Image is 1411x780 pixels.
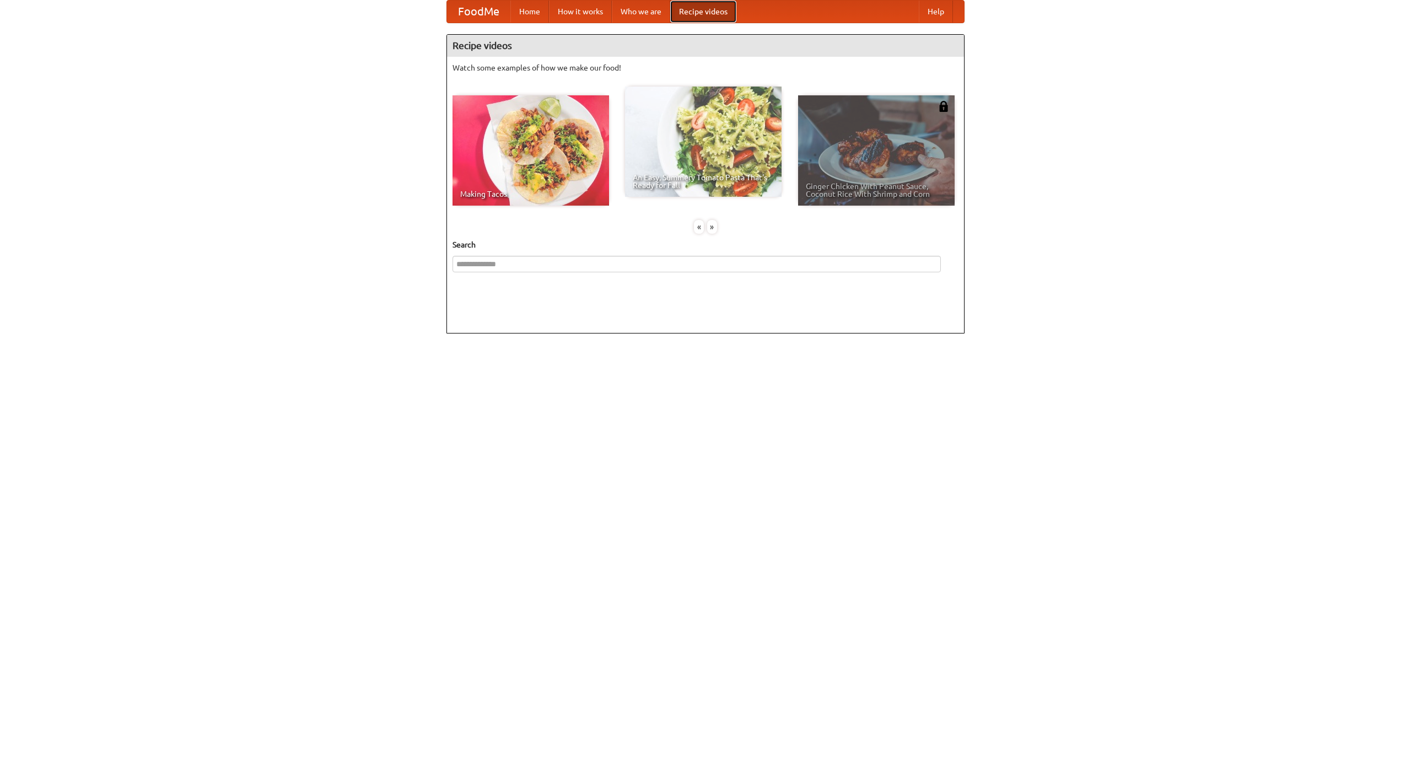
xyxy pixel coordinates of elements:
p: Watch some examples of how we make our food! [453,62,958,73]
a: FoodMe [447,1,510,23]
a: Recipe videos [670,1,736,23]
h4: Recipe videos [447,35,964,57]
a: An Easy, Summery Tomato Pasta That's Ready for Fall [625,87,782,197]
img: 483408.png [938,101,949,112]
a: How it works [549,1,612,23]
div: « [694,220,704,234]
span: Making Tacos [460,190,601,198]
a: Who we are [612,1,670,23]
span: An Easy, Summery Tomato Pasta That's Ready for Fall [633,174,774,189]
a: Help [919,1,953,23]
h5: Search [453,239,958,250]
a: Making Tacos [453,95,609,206]
div: » [707,220,717,234]
a: Home [510,1,549,23]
